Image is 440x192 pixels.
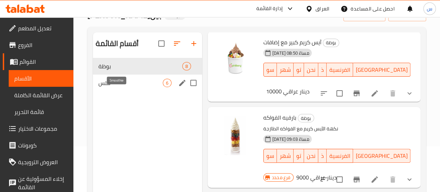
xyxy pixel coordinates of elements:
font: عرض القائمة الكاملة [14,90,63,100]
span: حدد للتحديث [332,86,347,101]
font: 10000 [266,86,282,97]
a: عرض القائمة الكاملة [9,87,73,103]
span: فرز الأقسام [169,35,185,52]
font: [DATE] 09:03 مساءً [272,135,309,143]
font: مجموعات الاختيار [18,123,57,134]
button: عنصر خاص بالفرع [348,85,365,102]
button: نحن [304,63,318,77]
button: تو [294,63,304,77]
font: شهر [280,151,291,161]
div: ملس6edit [93,75,202,91]
img: بارفيه الفواكه [213,113,258,157]
font: الفرنسية [329,151,350,161]
span: حدد جميع الأقسام [154,36,169,51]
svg: إظهار الخيارات [405,89,414,98]
font: [DATE] 08:50 مساءً [272,49,309,57]
a: تحرير عنصر القائمة [370,89,379,98]
svg: إظهار الخيارات [405,175,414,184]
div: أغراض [182,62,191,70]
font: آيس كريم كبير مع إضافات [263,37,321,47]
font: دينار عراقي [310,172,337,183]
font: نكهة الآيس كريم مع الفواكه الطازجة [263,124,338,133]
font: س [427,4,432,13]
font: تو [296,64,301,75]
font: 8 [185,62,188,70]
button: سو [263,149,277,163]
font: كوبونات [18,140,37,151]
button: سو [263,63,277,77]
font: نحن [307,64,315,75]
font: العروض الترويجية [18,157,58,167]
font: بوظة [326,38,336,47]
a: القوائم [3,53,73,70]
a: كوبونات [3,137,73,154]
button: شهر [277,63,294,77]
button: ذ [318,149,327,163]
font: فرع محدد [272,173,290,182]
font: تعديل المطعم [18,23,51,33]
font: أقسام القائمة [96,37,138,50]
font: ذ [321,151,324,161]
font: [GEOGRAPHIC_DATA] [356,151,408,161]
font: سو [266,151,274,161]
button: إظهار المزيد [401,85,418,102]
font: بوظة [301,114,311,122]
font: القوائم [19,56,36,67]
font: الفروع [18,40,32,50]
img: آيس كريم كبير مع إضافات [213,37,258,82]
div: بوظة [298,114,314,122]
button: إظهار المزيد [401,171,418,188]
button: يمسح [384,85,401,102]
font: شهر [280,64,291,75]
div: بوظة [98,62,182,70]
font: ملس [98,78,110,88]
button: يمسح [384,171,401,188]
button: الفرنسية [327,63,353,77]
font: بارفيه الفواكه [263,112,296,123]
button: جنوب أفريقيا [353,149,410,163]
font: ذ [321,64,324,75]
font: نحن [307,151,315,161]
font: إدارة القائمة [256,4,283,13]
div: بوظة8 [93,58,202,75]
a: تعديل المطعم [3,20,73,37]
button: جنوب أفريقيا [353,63,410,77]
div: بوظة [323,39,339,47]
a: قائمة التحرير [9,103,73,120]
button: تو [294,149,304,163]
font: قائمة التحرير [14,107,44,117]
button: نحن [304,149,318,163]
font: دينار عراقي [283,86,310,97]
font: تو [296,151,301,161]
button: اختيارات الفرز [315,85,332,102]
button: ذ [318,63,327,77]
font: [GEOGRAPHIC_DATA] [356,64,408,75]
nav: أقسام القائمة [93,55,202,94]
font: العراق [315,4,329,13]
button: اختيارات الفرز [315,171,332,188]
div: أغراض [163,79,171,87]
a: مجموعات الاختيار [3,120,73,137]
button: edit [177,78,187,88]
button: الفرنسية [327,149,353,163]
button: عنصر خاص بالفرع [348,171,365,188]
button: إضافة قسم [185,35,202,52]
span: Select to update [332,172,347,187]
font: الفرنسية [329,64,350,75]
font: بوظة [98,61,111,71]
font: الأقسام [14,73,32,84]
font: سو [266,64,274,75]
a: الفروع [3,37,73,53]
a: تحرير عنصر القائمة [370,175,379,184]
font: 6 [166,79,168,87]
font: 9000 [296,172,309,183]
a: الأقسام [9,70,73,87]
a: العروض الترويجية [3,154,73,170]
button: شهر [277,149,294,163]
